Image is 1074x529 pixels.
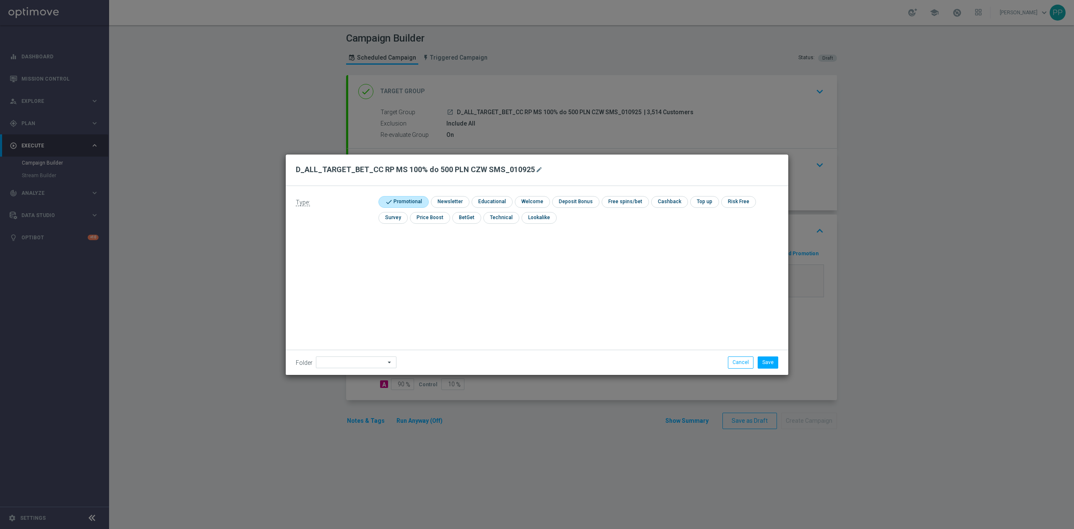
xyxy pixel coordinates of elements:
[296,359,313,367] label: Folder
[296,165,535,175] h2: D_ALL_TARGET_BET_CC RP MS 100% do 500 PLN CZW SMS_010925
[535,165,545,175] button: mode_edit
[536,166,542,173] i: mode_edit
[758,356,778,368] button: Save
[386,357,394,368] i: arrow_drop_down
[728,356,753,368] button: Cancel
[296,199,310,206] span: Type:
